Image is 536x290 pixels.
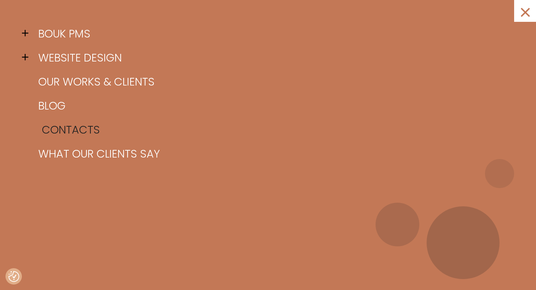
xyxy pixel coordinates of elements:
[33,46,514,70] a: Website design
[33,70,514,94] a: Our works & clients
[33,94,514,118] a: Blog
[33,142,514,166] a: What our clients say
[36,118,518,142] a: Contacts
[8,271,19,282] img: Revisit consent button
[33,22,514,46] a: BOUK PMS
[8,271,19,282] button: Consent Preferences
